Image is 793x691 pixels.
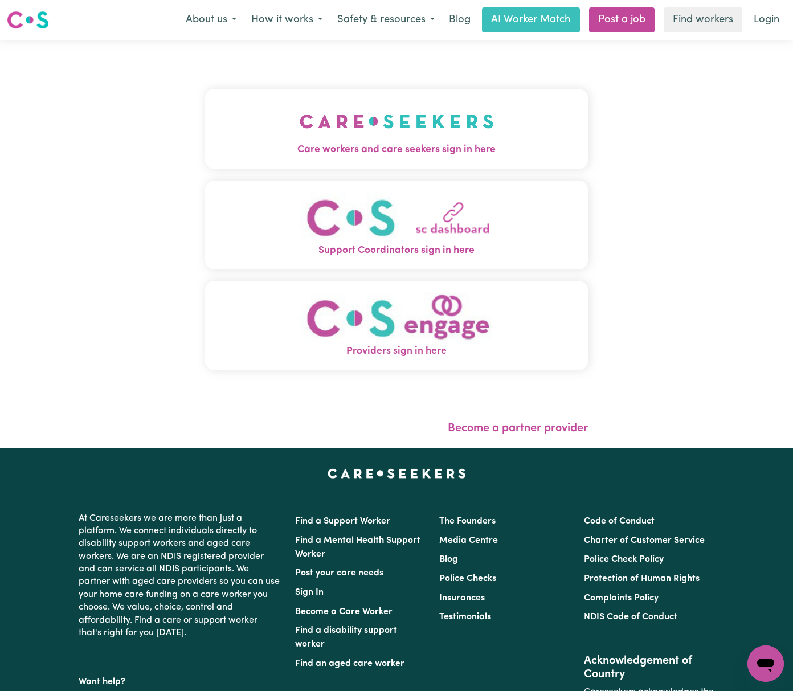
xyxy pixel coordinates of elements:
[584,654,714,681] h2: Acknowledgement of Country
[295,659,404,668] a: Find an aged care worker
[584,594,659,603] a: Complaints Policy
[205,344,588,359] span: Providers sign in here
[7,7,49,33] a: Careseekers logo
[330,8,442,32] button: Safety & resources
[584,555,664,564] a: Police Check Policy
[664,7,742,32] a: Find workers
[747,7,786,32] a: Login
[584,612,677,622] a: NDIS Code of Conduct
[295,607,393,616] a: Become a Care Worker
[295,569,383,578] a: Post your care needs
[584,517,655,526] a: Code of Conduct
[448,423,588,434] a: Become a partner provider
[482,7,580,32] a: AI Worker Match
[295,588,324,597] a: Sign In
[439,555,458,564] a: Blog
[295,517,390,526] a: Find a Support Worker
[295,536,420,559] a: Find a Mental Health Support Worker
[205,89,588,169] button: Care workers and care seekers sign in here
[244,8,330,32] button: How it works
[589,7,655,32] a: Post a job
[205,243,588,258] span: Support Coordinators sign in here
[79,671,281,688] p: Want help?
[584,536,705,545] a: Charter of Customer Service
[79,508,281,644] p: At Careseekers we are more than just a platform. We connect individuals directly to disability su...
[439,517,496,526] a: The Founders
[205,142,588,157] span: Care workers and care seekers sign in here
[439,612,491,622] a: Testimonials
[7,10,49,30] img: Careseekers logo
[584,574,700,583] a: Protection of Human Rights
[328,469,466,478] a: Careseekers home page
[295,626,397,649] a: Find a disability support worker
[205,281,588,370] button: Providers sign in here
[205,181,588,270] button: Support Coordinators sign in here
[439,536,498,545] a: Media Centre
[442,7,477,32] a: Blog
[747,645,784,682] iframe: Button to launch messaging window
[439,574,496,583] a: Police Checks
[439,594,485,603] a: Insurances
[178,8,244,32] button: About us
